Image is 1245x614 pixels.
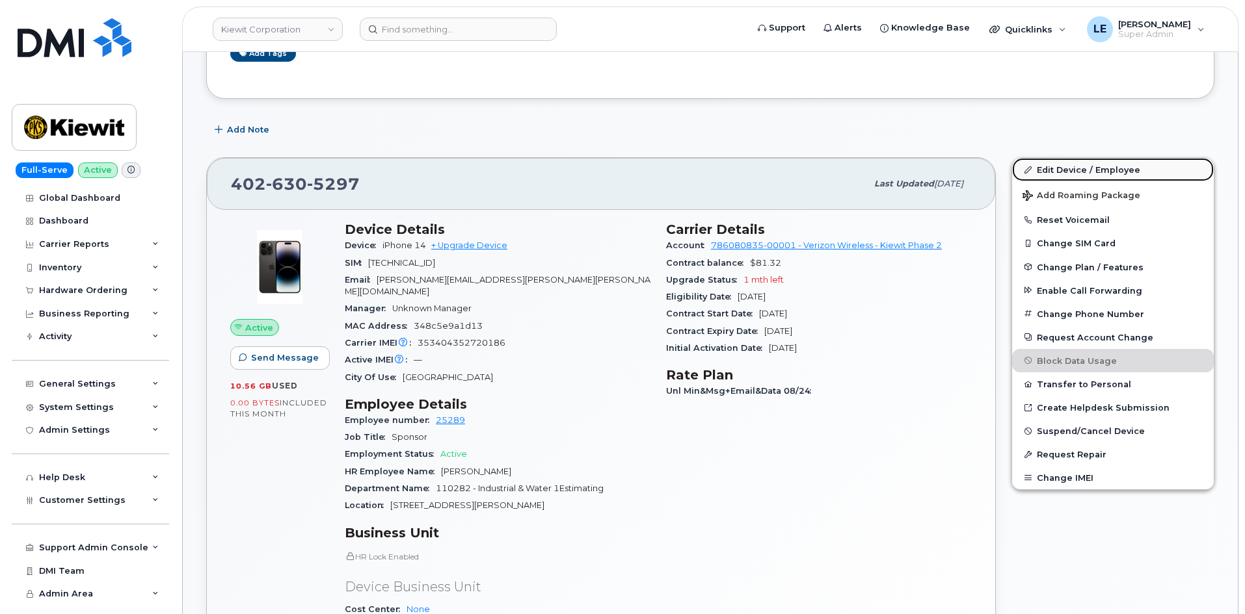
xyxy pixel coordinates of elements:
[814,15,871,41] a: Alerts
[272,381,298,390] span: used
[307,174,360,194] span: 5297
[1012,208,1214,231] button: Reset Voicemail
[251,352,319,364] span: Send Message
[764,326,792,336] span: [DATE]
[230,45,296,62] a: Add tags
[345,321,414,331] span: MAC Address
[231,174,360,194] span: 402
[1012,326,1214,349] button: Request Account Change
[227,123,269,136] span: Add Note
[1012,279,1214,302] button: Enable Call Forwarding
[750,258,781,268] span: $81.32
[1012,419,1214,442] button: Suspend/Cancel Device
[1023,190,1140,203] span: Add Roaming Package
[711,240,942,250] a: 786080835-00001 - Verizon Wireless - Kiewit Phase 2
[345,578,650,596] p: Device Business Unit
[1188,557,1235,604] iframe: Messenger Launcher
[980,16,1075,42] div: Quicklinks
[431,240,507,250] a: + Upgrade Device
[345,240,382,250] span: Device
[345,275,377,285] span: Email
[418,338,505,348] span: 353404352720186
[345,500,390,510] span: Location
[360,18,557,41] input: Find something...
[1118,29,1191,40] span: Super Admin
[1012,466,1214,489] button: Change IMEI
[241,228,319,306] img: image20231002-3703462-njx0qo.jpeg
[345,432,392,442] span: Job Title
[436,415,465,425] a: 25289
[871,15,979,41] a: Knowledge Base
[666,343,769,353] span: Initial Activation Date
[666,326,764,336] span: Contract Expiry Date
[414,355,422,365] span: —
[345,415,436,425] span: Employee number
[414,321,483,331] span: 348c5e9a1d13
[835,21,862,34] span: Alerts
[345,258,368,268] span: SIM
[1012,255,1214,279] button: Change Plan / Features
[345,355,414,365] span: Active IMEI
[345,525,650,541] h3: Business Unit
[1093,21,1106,37] span: LE
[245,322,273,334] span: Active
[368,258,435,268] span: [TECHNICAL_ID]
[345,222,650,237] h3: Device Details
[230,381,272,390] span: 10.56 GB
[345,449,440,459] span: Employment Status
[759,309,787,318] span: [DATE]
[1012,181,1214,208] button: Add Roaming Package
[213,18,343,41] a: Kiewit Corporation
[1012,396,1214,419] a: Create Helpdesk Submission
[1037,285,1142,295] span: Enable Call Forwarding
[1005,24,1052,34] span: Quicklinks
[345,604,407,614] span: Cost Center
[345,372,403,382] span: City Of Use
[230,346,330,370] button: Send Message
[345,275,650,296] span: [PERSON_NAME][EMAIL_ADDRESS][PERSON_NAME][PERSON_NAME][DOMAIN_NAME]
[1012,231,1214,255] button: Change SIM Card
[441,467,511,476] span: [PERSON_NAME]
[345,396,650,412] h3: Employee Details
[1012,349,1214,372] button: Block Data Usage
[749,15,814,41] a: Support
[738,292,766,301] span: [DATE]
[666,240,711,250] span: Account
[382,240,426,250] span: iPhone 14
[345,483,436,493] span: Department Name
[206,118,280,142] button: Add Note
[891,21,970,34] span: Knowledge Base
[345,551,650,562] p: HR Lock Enabled
[440,449,467,459] span: Active
[1012,302,1214,326] button: Change Phone Number
[345,338,418,348] span: Carrier IMEI
[934,179,963,188] span: [DATE]
[874,179,934,188] span: Last updated
[1012,372,1214,396] button: Transfer to Personal
[407,604,430,614] a: None
[436,483,604,493] span: 110282 - Industrial & Water 1Estimating
[1078,16,1214,42] div: Logan Ellison
[1037,262,1144,272] span: Change Plan / Features
[743,275,784,285] span: 1 mth left
[345,303,392,313] span: Manager
[769,343,797,353] span: [DATE]
[403,372,493,382] span: [GEOGRAPHIC_DATA]
[1012,442,1214,466] button: Request Repair
[666,222,972,237] h3: Carrier Details
[1012,158,1214,181] a: Edit Device / Employee
[666,386,818,396] span: Unl Min&Msg+Email&Data 08/24
[266,174,307,194] span: 630
[769,21,805,34] span: Support
[230,398,280,407] span: 0.00 Bytes
[666,292,738,301] span: Eligibility Date
[392,432,427,442] span: Sponsor
[666,367,972,383] h3: Rate Plan
[392,303,472,313] span: Unknown Manager
[666,258,750,268] span: Contract balance
[390,500,544,510] span: [STREET_ADDRESS][PERSON_NAME]
[345,467,441,476] span: HR Employee Name
[666,275,743,285] span: Upgrade Status
[1037,426,1145,436] span: Suspend/Cancel Device
[666,309,759,318] span: Contract Start Date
